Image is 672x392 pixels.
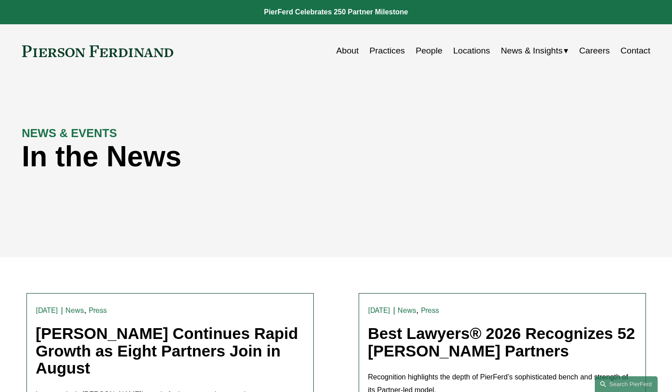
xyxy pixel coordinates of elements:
a: Careers [579,42,610,59]
strong: NEWS & EVENTS [22,127,117,139]
a: Locations [453,42,490,59]
span: News & Insights [501,43,563,59]
a: About [336,42,359,59]
span: , [416,305,418,315]
a: Best Lawyers® 2026 Recognizes 52 [PERSON_NAME] Partners [368,325,635,360]
a: Contact [620,42,650,59]
span: , [84,305,86,315]
a: Practices [369,42,405,59]
a: [PERSON_NAME] Continues Rapid Growth as Eight Partners Join in August [36,325,299,377]
a: News [398,306,416,315]
time: [DATE] [368,307,391,314]
a: Press [89,306,107,315]
a: folder dropdown [501,42,569,59]
a: Search this site [595,376,658,392]
a: News [66,306,84,315]
a: People [416,42,443,59]
a: Press [421,306,439,315]
time: [DATE] [36,307,58,314]
h1: In the News [22,140,493,173]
